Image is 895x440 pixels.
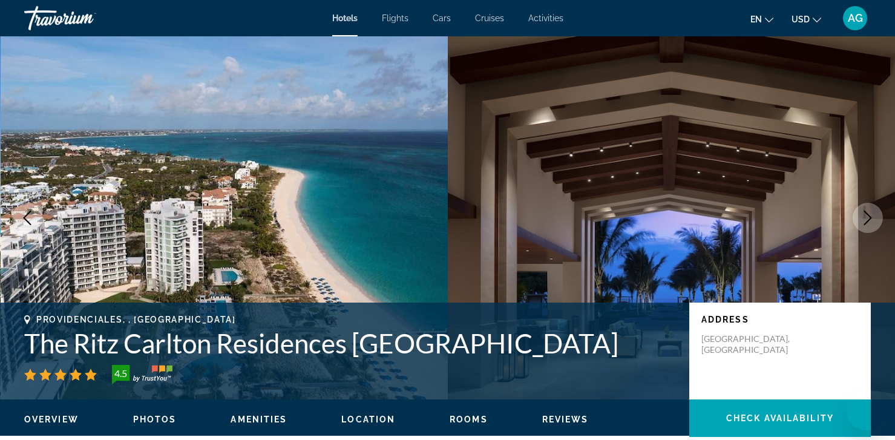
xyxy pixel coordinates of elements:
[133,415,177,424] span: Photos
[839,5,871,31] button: User Menu
[231,414,287,425] button: Amenities
[341,414,395,425] button: Location
[12,203,42,233] button: Previous image
[701,333,798,355] p: [GEOGRAPHIC_DATA], [GEOGRAPHIC_DATA]
[332,13,358,23] a: Hotels
[475,13,504,23] a: Cruises
[528,13,563,23] a: Activities
[24,2,145,34] a: Travorium
[24,414,79,425] button: Overview
[112,365,172,384] img: trustyou-badge-hor.svg
[542,415,589,424] span: Reviews
[231,415,287,424] span: Amenities
[36,315,236,324] span: Providenciales, , [GEOGRAPHIC_DATA]
[450,414,488,425] button: Rooms
[853,203,883,233] button: Next image
[382,13,408,23] a: Flights
[433,13,451,23] a: Cars
[24,327,677,359] h1: The Ritz Carlton Residences [GEOGRAPHIC_DATA]
[450,415,488,424] span: Rooms
[848,12,863,24] span: AG
[792,15,810,24] span: USD
[341,415,395,424] span: Location
[24,415,79,424] span: Overview
[750,15,762,24] span: en
[133,414,177,425] button: Photos
[847,392,885,430] iframe: Button to launch messaging window
[750,10,773,28] button: Change language
[689,399,871,437] button: Check Availability
[701,315,859,324] p: Address
[542,414,589,425] button: Reviews
[108,366,133,381] div: 4.5
[792,10,821,28] button: Change currency
[726,413,834,423] span: Check Availability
